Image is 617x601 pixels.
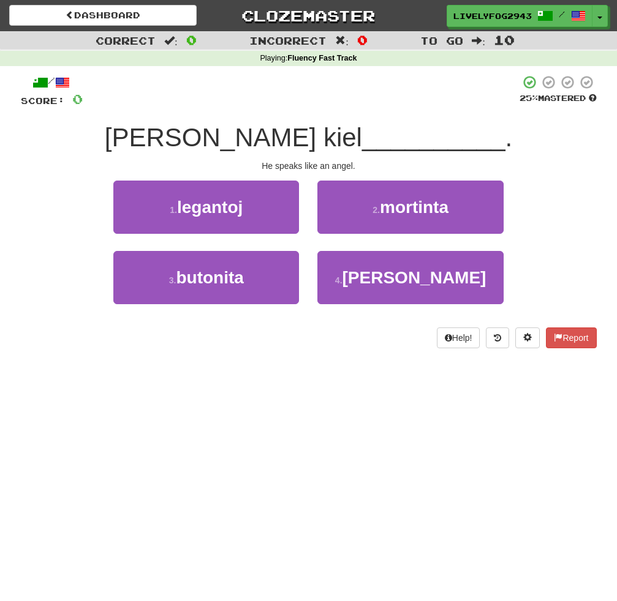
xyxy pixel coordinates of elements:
[21,95,65,106] span: Score:
[380,198,449,217] span: mortinta
[176,268,243,287] span: butonita
[486,327,509,348] button: Round history (alt+y)
[105,123,362,152] span: [PERSON_NAME] kiel
[72,91,83,106] span: 0
[437,327,480,348] button: Help!
[177,198,243,217] span: legantoj
[343,268,486,287] span: [PERSON_NAME]
[186,32,197,47] span: 0
[215,5,403,26] a: Clozemaster
[472,35,485,46] span: :
[546,327,596,348] button: Report
[164,35,178,46] span: :
[317,181,503,234] button: 2.mortinta
[420,34,463,47] span: To go
[357,32,368,47] span: 0
[169,275,176,285] small: 3 .
[520,93,538,103] span: 25 %
[362,123,505,152] span: __________
[21,75,83,90] div: /
[317,251,503,304] button: 4.[PERSON_NAME]
[113,181,299,234] button: 1.legantoj
[520,93,597,104] div: Mastered
[453,10,532,21] span: LivelyFog2943
[21,160,597,172] div: He speaks like an angel.
[249,34,327,47] span: Incorrect
[9,5,197,26] a: Dashboard
[170,205,177,215] small: 1 .
[335,35,349,46] span: :
[113,251,299,304] button: 3.butonita
[96,34,156,47] span: Correct
[447,5,592,27] a: LivelyFog2943 /
[505,123,513,152] span: .
[287,54,357,62] strong: Fluency Fast Track
[559,10,565,18] span: /
[335,275,343,285] small: 4 .
[373,205,380,215] small: 2 .
[494,32,515,47] span: 10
